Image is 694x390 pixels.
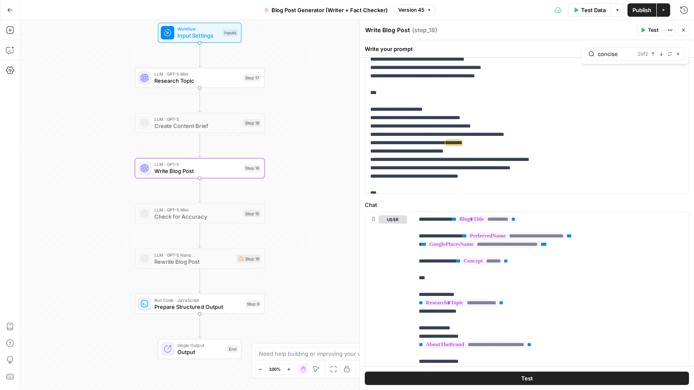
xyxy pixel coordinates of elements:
[243,74,261,82] div: Step 17
[360,40,694,57] div: Write your prompt
[154,212,240,221] span: Check for Accuracy
[177,31,219,40] span: Input Settings
[521,374,533,382] span: Test
[637,25,662,36] button: Test
[243,119,261,127] div: Step 19
[135,158,264,178] div: LLM · GPT-5Write Blog PostStep 18
[568,3,611,17] button: Test Data
[627,43,689,54] button: Generate with AI
[154,167,240,175] span: Write Blog Post
[198,178,201,202] g: Edge from step_18 to step_15
[223,29,238,36] div: Inputs
[198,43,201,67] g: Edge from start to step_17
[154,122,240,130] span: Create Content Brief
[259,3,393,17] button: Blog Post Generator (Writer + Fact Checker)
[271,6,388,14] span: Blog Post Generator (Writer + Fact Checker)
[198,133,201,157] g: Edge from step_19 to step_18
[135,249,264,269] div: LLM · GPT-5 NanoRewrite Blog PostStep 16
[198,314,201,338] g: Edge from step_9 to end
[198,269,201,293] g: Edge from step_16 to step_9
[237,255,261,263] div: Step 16
[198,88,201,112] g: Edge from step_17 to step_19
[227,345,238,353] div: End
[365,201,689,209] label: Chat
[598,50,634,58] input: Search
[627,3,656,17] button: Publish
[243,210,261,217] div: Step 15
[177,342,223,349] span: Single Output
[135,294,264,314] div: Run Code · JavaScriptPrepare Structured OutputStep 9
[269,366,281,372] span: 100%
[135,339,264,359] div: Single OutputOutputEnd
[177,25,219,32] span: Workflow
[177,348,223,356] span: Output
[198,224,201,248] g: Edge from step_15 to step_16
[412,26,437,34] span: ( step_18 )
[154,303,241,311] span: Prepare Structured Output
[135,113,264,133] div: LLM · GPT-5Create Content BriefStep 19
[394,5,435,15] button: Version 45
[135,204,264,224] div: LLM · GPT-5 MiniCheck for AccuracyStep 15
[638,50,648,58] span: 2 of 2
[135,23,264,43] div: WorkflowInput SettingsInputs
[581,6,606,14] span: Test Data
[379,215,407,224] button: user
[398,6,424,14] span: Version 45
[648,26,658,34] span: Test
[154,252,233,258] span: LLM · GPT-5 Nano
[154,297,241,303] span: Run Code · JavaScript
[154,76,240,85] span: Research Topic
[365,26,410,34] textarea: Write Blog Post
[365,372,689,385] button: Test
[633,6,651,14] span: Publish
[245,300,261,308] div: Step 9
[154,71,240,77] span: LLM · GPT-5 Mini
[154,257,233,266] span: Rewrite Blog Post
[154,161,240,168] span: LLM · GPT-5
[154,206,240,213] span: LLM · GPT-5 Mini
[243,164,261,172] div: Step 18
[154,116,240,122] span: LLM · GPT-5
[135,68,264,88] div: LLM · GPT-5 MiniResearch TopicStep 17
